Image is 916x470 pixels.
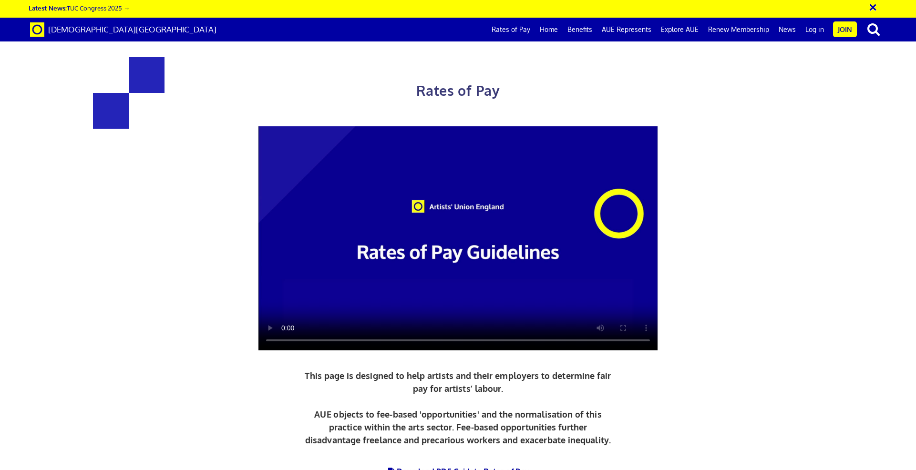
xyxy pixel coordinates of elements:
a: News [774,18,801,41]
strong: Latest News: [29,4,67,12]
span: Rates of Pay [416,82,500,99]
a: Benefits [563,18,597,41]
a: Join [833,21,857,37]
a: Brand [DEMOGRAPHIC_DATA][GEOGRAPHIC_DATA] [23,18,224,41]
a: Renew Membership [703,18,774,41]
p: This page is designed to help artists and their employers to determine fair pay for artists’ labo... [302,369,614,447]
a: Home [535,18,563,41]
a: Rates of Pay [487,18,535,41]
a: Log in [801,18,829,41]
a: AUE Represents [597,18,656,41]
a: Latest News:TUC Congress 2025 → [29,4,130,12]
a: Explore AUE [656,18,703,41]
span: [DEMOGRAPHIC_DATA][GEOGRAPHIC_DATA] [48,24,216,34]
button: search [859,19,888,39]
